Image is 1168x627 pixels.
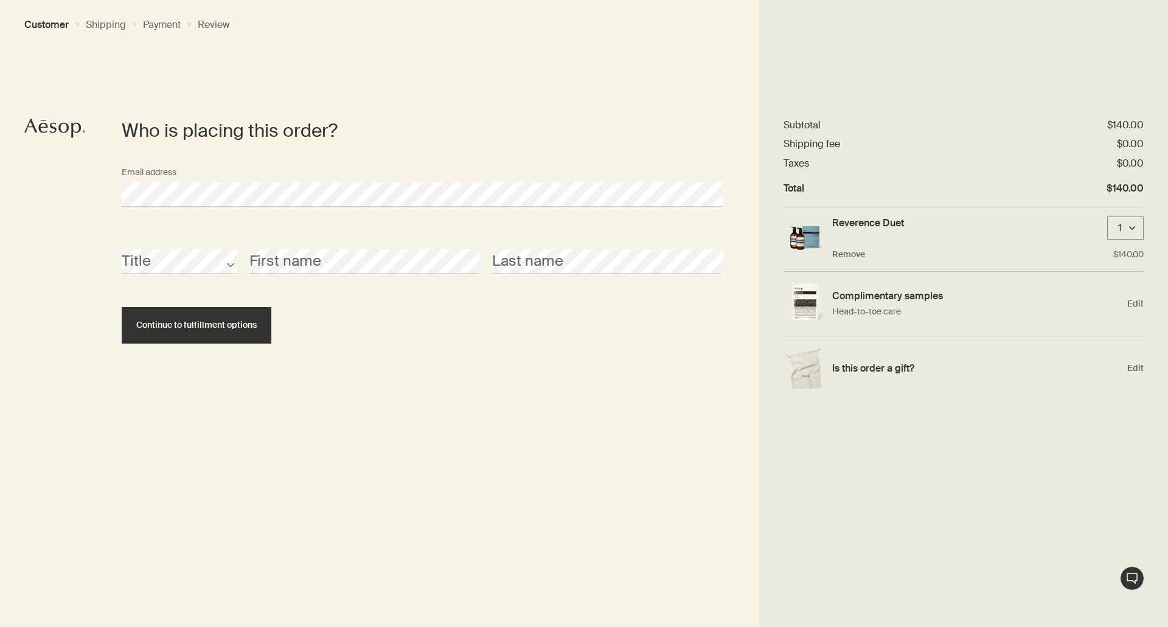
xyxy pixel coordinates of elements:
[1107,182,1144,195] dd: $140.00
[24,18,69,31] button: Customer
[1117,137,1144,150] dd: $0.00
[832,362,1121,375] h4: Is this order a gift?
[832,217,904,229] a: Reverence Duet
[122,249,237,274] select: Title
[784,119,821,131] dt: Subtotal
[784,226,826,252] img: Reverence Duet in outer carton
[136,320,257,330] span: Continue to fulfillment options
[1107,119,1144,131] dd: $140.00
[492,249,723,274] input: Last name
[1114,222,1126,235] div: 1
[784,336,1144,400] div: Edit
[122,307,271,344] button: Continue to fulfillment options
[122,119,704,143] h2: Who is placing this order?
[143,18,181,31] button: Payment
[1120,566,1144,591] button: Live Assistance
[1127,362,1144,374] span: Edit
[784,283,826,324] img: Single sample sachet
[198,18,230,31] button: Review
[1113,249,1144,260] p: $140.00
[1127,298,1144,310] span: Edit
[784,182,804,195] dt: Total
[86,18,126,31] button: Shipping
[1117,157,1144,170] dd: $0.00
[784,347,826,390] img: Gift wrap example
[784,137,840,150] dt: Shipping fee
[784,217,826,262] a: Reverence Duet in outer carton
[249,249,480,274] input: First name
[832,305,1121,318] p: Head-to-toe care
[832,249,865,260] button: Remove
[784,272,1144,336] div: Edit
[122,182,723,207] input: Email address
[832,289,1121,302] h4: Complimentary samples
[784,157,809,170] dt: Taxes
